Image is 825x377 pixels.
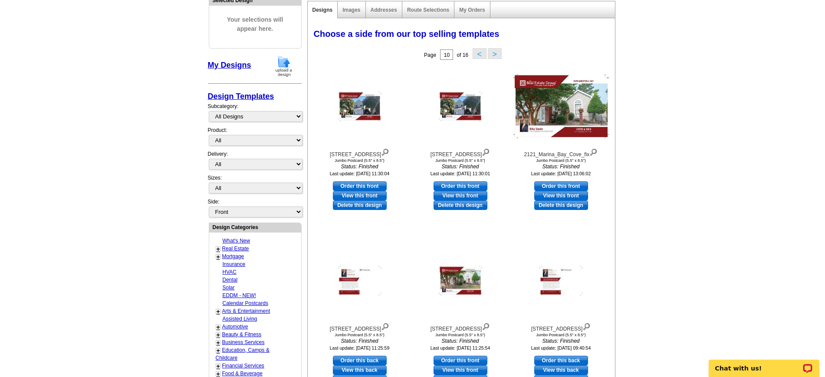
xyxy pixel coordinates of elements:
i: Status: Finished [312,163,408,170]
a: + [217,253,220,260]
div: Jumbo Postcard (5.5" x 8.5") [513,158,609,163]
button: > [488,48,502,59]
a: Beauty & Fitness [222,331,262,338]
a: Mortgage [222,253,244,259]
small: Last update: [DATE] 11:25:59 [330,345,390,351]
a: Automotive [222,324,248,330]
i: Status: Finished [312,337,408,345]
i: Status: Finished [413,163,508,170]
a: + [217,363,220,370]
a: Dental [223,277,238,283]
div: Jumbo Postcard (5.5" x 8.5") [513,333,609,337]
img: 2260 Creeks Edge Drive 1 [439,92,482,121]
a: use this design [534,356,588,365]
i: Status: Finished [513,337,609,345]
div: [STREET_ADDRESS] [413,321,508,333]
img: view design details [381,321,389,331]
div: Jumbo Postcard (5.5" x 8.5") [312,333,408,337]
div: [STREET_ADDRESS] [413,147,508,158]
a: My Orders [459,7,485,13]
a: use this design [434,181,487,191]
div: Jumbo Postcard (5.5" x 8.5") [312,158,408,163]
div: Sizes: [208,174,302,198]
a: use this design [434,356,487,365]
span: Your selections will appear here. [216,7,295,42]
img: view design details [381,147,389,156]
a: Delete this design [434,200,487,210]
small: Last update: [DATE] 11:30:04 [330,171,390,176]
div: 2121_Marina_Bay_Cove_fix [513,147,609,158]
img: 4520 Church Point Place 2 [539,266,583,296]
a: + [217,246,220,252]
small: Last update: [DATE] 11:30:01 [431,171,490,176]
a: Delete this design [333,200,387,210]
img: 2121_Marina_Bay_Cove_fix [513,74,609,139]
a: Assisted Living [223,316,257,322]
a: View this front [333,191,387,200]
a: Images [342,7,360,13]
a: HVAC [223,269,237,275]
div: [STREET_ADDRESS] [312,147,408,158]
a: + [217,308,220,315]
a: Education, Camps & Childcare [216,347,270,361]
div: Product: [208,126,302,150]
a: Financial Services [222,363,264,369]
div: Subcategory: [208,102,302,126]
small: Last update: [DATE] 11:25:54 [431,345,490,351]
a: Design Templates [208,92,274,101]
span: Choose a side from our top selling templates [314,29,500,39]
small: Last update: [DATE] 09:40:54 [531,345,591,351]
a: My Designs [208,61,251,69]
div: Jumbo Postcard (5.5" x 8.5") [413,158,508,163]
img: view design details [482,321,490,331]
div: [STREET_ADDRESS] [513,321,609,333]
a: View this back [534,365,588,375]
a: + [217,339,220,346]
a: EDDM - NEW! [223,292,256,298]
a: Real Estate [222,246,249,252]
a: Arts & Entertainment [222,308,270,314]
div: Jumbo Postcard (5.5" x 8.5") [413,333,508,337]
div: Delivery: [208,150,302,174]
span: of 16 [457,52,468,58]
img: view design details [582,321,591,331]
a: Calendar Postcards [223,300,268,306]
a: Delete this design [534,200,588,210]
img: upload-design [273,55,295,77]
a: View this back [333,365,387,375]
img: 2121 Marina Bay Cove 2 [338,266,381,296]
span: Page [424,52,436,58]
button: < [473,48,486,59]
small: Last update: [DATE] 13:06:02 [531,171,591,176]
div: Side: [208,198,302,218]
a: View this front [434,191,487,200]
a: What's New [223,238,250,244]
i: Status: Finished [513,163,609,170]
a: + [217,331,220,338]
a: Food & Beverage [222,370,263,377]
a: Addresses [371,7,397,13]
img: view design details [482,147,490,156]
a: View this front [434,365,487,375]
iframe: LiveChat chat widget [703,350,825,377]
a: + [217,347,220,354]
a: use this design [333,356,387,365]
a: Business Services [222,339,265,345]
a: View this front [534,191,588,200]
a: Route Selections [407,7,449,13]
a: use this design [333,181,387,191]
img: 2260 Creeks Edge Drive 1 [338,92,381,121]
img: 2121 Marina Bay Cove 1 [439,266,482,296]
div: Design Categories [209,223,301,231]
a: + [217,324,220,331]
a: Solar [223,285,235,291]
a: Designs [312,7,333,13]
i: Status: Finished [413,337,508,345]
a: Insurance [223,261,246,267]
div: [STREET_ADDRESS] [312,321,408,333]
a: use this design [534,181,588,191]
img: view design details [589,147,598,156]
